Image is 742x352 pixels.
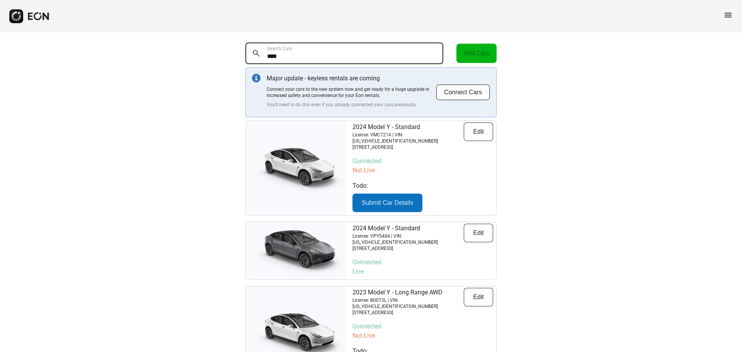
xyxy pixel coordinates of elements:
p: [STREET_ADDRESS] [352,309,464,316]
span: menu [723,10,733,20]
p: Connected [352,156,493,166]
p: License: VMC7214 | VIN: [US_VEHICLE_IDENTIFICATION_NUMBER] [352,132,464,144]
p: You'll need to do this even if you already connected your cars previously. [267,102,436,108]
p: 2024 Model Y - Standard [352,224,464,233]
img: car [246,143,346,193]
p: Not Live [352,166,493,175]
p: License: BG0T3L | VIN: [US_VEHICLE_IDENTIFICATION_NUMBER] [352,297,464,309]
p: Connected [352,322,493,331]
button: Edit [464,288,493,306]
button: Edit [464,122,493,141]
p: [STREET_ADDRESS] [352,245,464,252]
p: Not Live [352,331,493,340]
button: Connect Cars [436,84,490,100]
img: car [246,226,346,276]
p: Connect your cars to the new system now and get ready for a huge upgrade in increased safety and ... [267,86,436,99]
button: Submit Car Details [352,194,422,212]
p: Major update - keyless rentals are coming [267,74,436,83]
label: Search Cars [267,46,292,52]
p: Connected [352,258,493,267]
p: Todo: [352,181,493,190]
p: License: VPY5484 | VIN: [US_VEHICLE_IDENTIFICATION_NUMBER] [352,233,464,245]
p: 2024 Model Y - Standard [352,122,464,132]
img: info [252,74,260,82]
p: 2023 Model Y - Long Range AWD [352,288,464,297]
p: [STREET_ADDRESS] [352,144,464,150]
button: Edit [464,224,493,242]
p: Live [352,267,493,276]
